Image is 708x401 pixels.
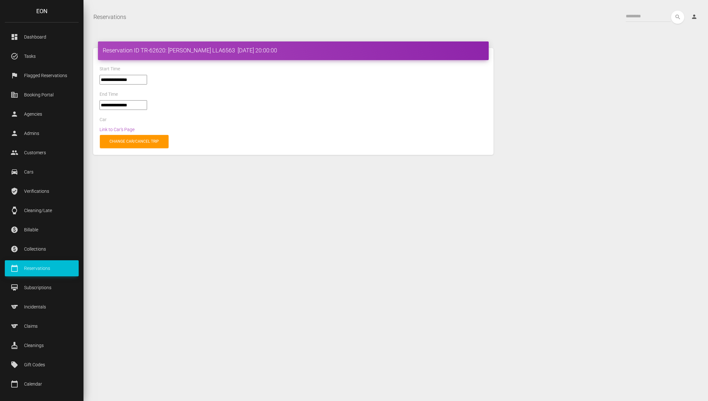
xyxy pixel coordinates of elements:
a: local_offer Gift Codes [5,357,79,373]
p: Customers [10,148,74,157]
a: drive_eta Cars [5,164,79,180]
p: Billable [10,225,74,235]
a: dashboard Dashboard [5,29,79,45]
a: Link to Car's Page [100,127,135,132]
a: calendar_today Reservations [5,260,79,276]
a: cleaning_services Cleanings [5,337,79,353]
a: paid Billable [5,222,79,238]
p: Collections [10,244,74,254]
p: Admins [10,129,74,138]
p: Reservations [10,263,74,273]
p: Dashboard [10,32,74,42]
p: Gift Codes [10,360,74,370]
h4: Reservation ID TR-62620: [PERSON_NAME] LLA6563 [DATE] 20:00:00 [103,46,484,54]
p: Tasks [10,51,74,61]
label: End Time [100,91,118,98]
label: Start Time [100,66,120,72]
a: person Admins [5,125,79,141]
p: Cleanings [10,341,74,350]
p: Calendar [10,379,74,389]
a: watch Cleaning/Late [5,202,79,218]
a: flag Flagged Reservations [5,67,79,84]
a: Reservations [93,9,126,25]
a: sports Claims [5,318,79,334]
a: paid Collections [5,241,79,257]
p: Verifications [10,186,74,196]
a: task_alt Tasks [5,48,79,64]
a: people Customers [5,145,79,161]
a: Change car/cancel trip [100,135,169,148]
p: Claims [10,321,74,331]
a: person Agencies [5,106,79,122]
p: Cars [10,167,74,177]
a: corporate_fare Booking Portal [5,87,79,103]
a: verified_user Verifications [5,183,79,199]
a: card_membership Subscriptions [5,280,79,296]
p: Cleaning/Late [10,206,74,215]
p: Booking Portal [10,90,74,100]
a: sports Incidentals [5,299,79,315]
p: Flagged Reservations [10,71,74,80]
i: person [691,13,697,20]
p: Subscriptions [10,283,74,292]
a: person [686,11,703,23]
p: Incidentals [10,302,74,312]
label: Car [100,117,107,123]
button: search [671,11,684,24]
p: Agencies [10,109,74,119]
a: calendar_today Calendar [5,376,79,392]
